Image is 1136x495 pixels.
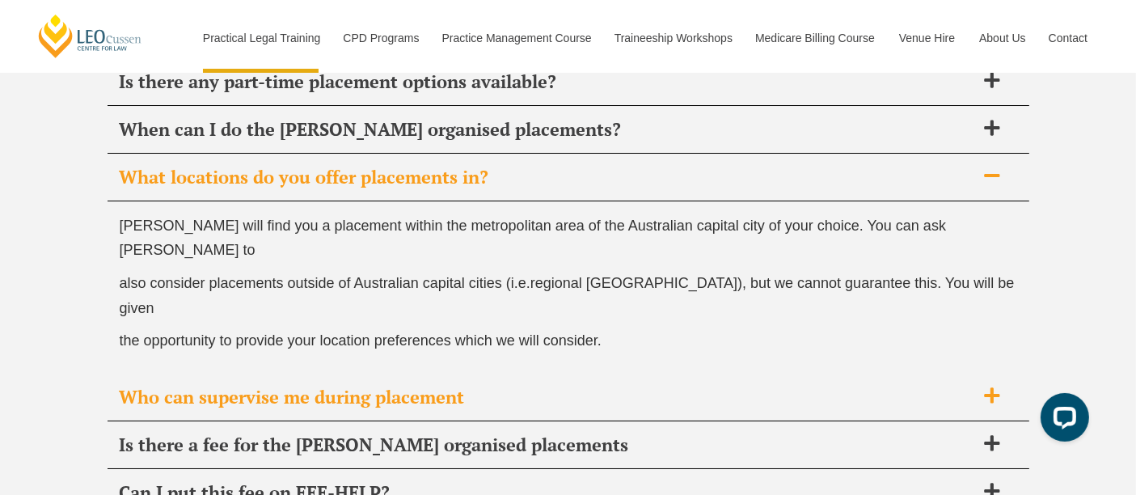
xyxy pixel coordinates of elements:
iframe: LiveChat chat widget [1028,387,1096,455]
a: Traineeship Workshops [602,3,743,73]
span: When can I do the [PERSON_NAME] organised placements? [120,118,975,141]
span: also consider placements outside of Australian capital cities (i.e.regional [GEOGRAPHIC_DATA]), b... [120,275,1015,316]
a: Contact [1037,3,1100,73]
span: Who can supervise me during placement [120,386,975,408]
a: About Us [967,3,1037,73]
span: What locations do you offer placements in? [120,166,975,188]
a: Practical Legal Training [191,3,332,73]
span: Is there a fee for the [PERSON_NAME] organised placements [120,434,975,456]
a: Practice Management Course [430,3,602,73]
span: [PERSON_NAME] will find you a placement within the metropolitan area of the Australian capital ci... [120,218,947,259]
span: Is there any part-time placement options available? [120,70,975,93]
a: [PERSON_NAME] Centre for Law [36,13,144,59]
a: CPD Programs [331,3,429,73]
a: Medicare Billing Course [743,3,887,73]
a: Venue Hire [887,3,967,73]
span: the opportunity to provide your location preferences which we will consider. [120,332,602,349]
